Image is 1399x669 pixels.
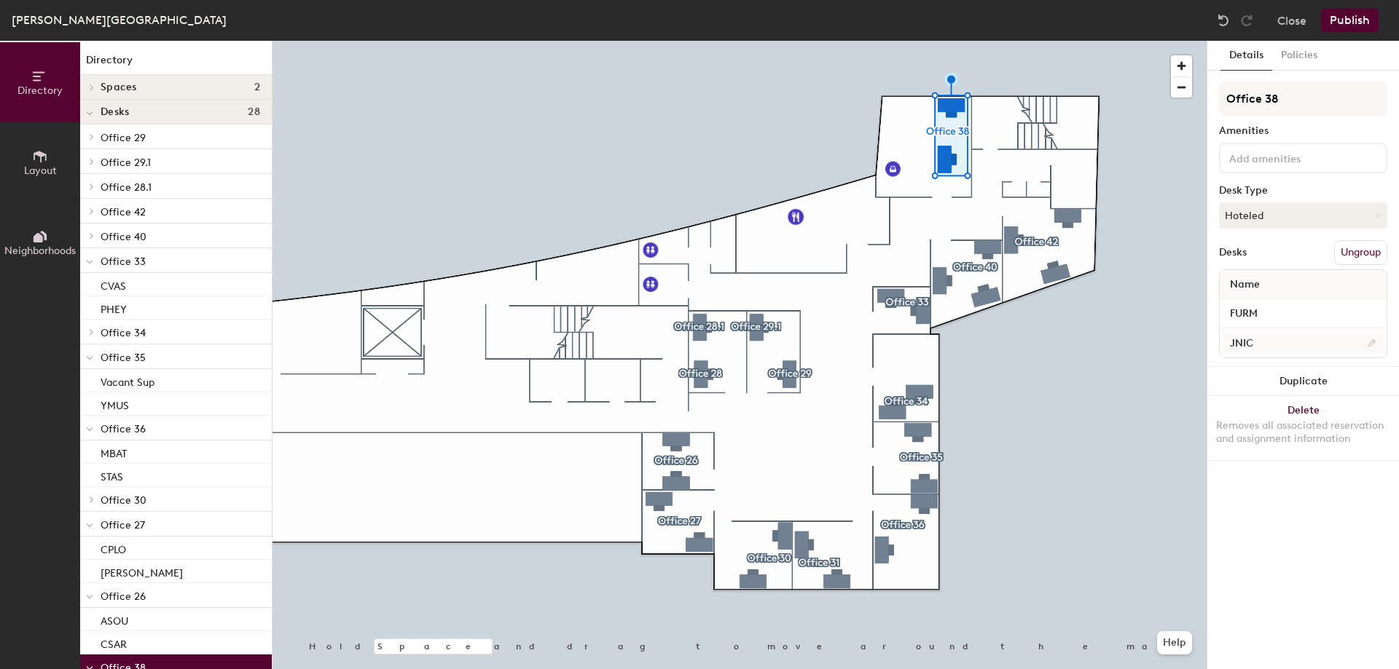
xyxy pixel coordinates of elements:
[101,157,151,169] span: Office 29.1
[101,206,146,218] span: Office 42
[101,352,146,364] span: Office 35
[1207,367,1399,396] button: Duplicate
[1207,396,1399,460] button: DeleteRemoves all associated reservation and assignment information
[248,106,260,118] span: 28
[1219,125,1387,137] div: Amenities
[101,563,183,579] p: [PERSON_NAME]
[1216,13,1231,28] img: Undo
[254,82,260,93] span: 2
[101,634,127,651] p: CSAR
[101,590,146,603] span: Office 26
[101,106,129,118] span: Desks
[1226,149,1357,166] input: Add amenities
[1272,41,1326,71] button: Policies
[1223,333,1384,353] input: Unnamed desk
[101,494,146,507] span: Office 30
[101,276,126,293] p: CVAS
[1321,9,1379,32] button: Publish
[12,11,227,29] div: [PERSON_NAME][GEOGRAPHIC_DATA]
[80,52,272,75] h1: Directory
[101,132,146,144] span: Office 29
[1219,247,1247,258] div: Desks
[101,372,154,389] p: Vacant Sup
[1219,202,1387,229] button: Hoteled
[4,245,76,257] span: Neighborhoods
[17,84,63,97] span: Directory
[101,256,146,268] span: Office 33
[1223,272,1267,298] span: Name
[101,443,127,460] p: MBAT
[1277,9,1306,32] button: Close
[101,327,146,339] span: Office 34
[1157,631,1192,654] button: Help
[1223,304,1384,324] input: Unnamed desk
[24,165,57,177] span: Layout
[101,519,145,531] span: Office 27
[101,611,128,628] p: ASOU
[1220,41,1272,71] button: Details
[101,467,123,483] p: STAS
[101,82,137,93] span: Spaces
[1216,419,1390,446] div: Removes all associated reservation and assignment information
[101,299,127,316] p: PHEY
[101,181,152,194] span: Office 28.1
[1239,13,1254,28] img: Redo
[1219,185,1387,197] div: Desk Type
[101,231,146,243] span: Office 40
[101,395,129,412] p: YMUS
[1334,240,1387,265] button: Ungroup
[101,423,146,435] span: Office 36
[101,539,126,556] p: CPLO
